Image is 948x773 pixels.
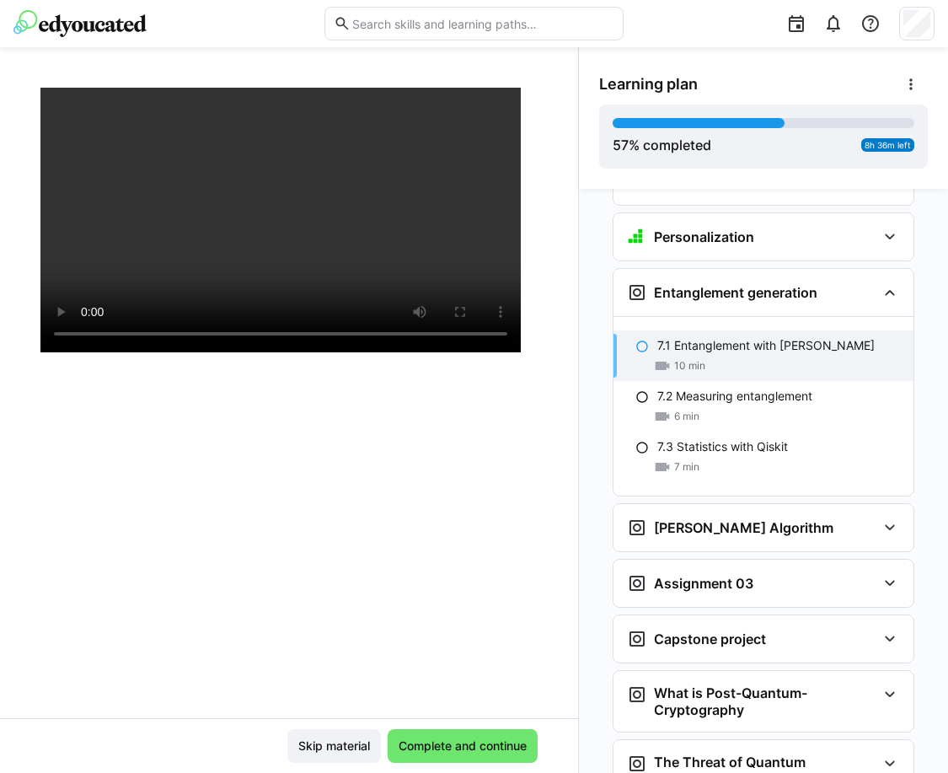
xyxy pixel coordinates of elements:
[657,337,875,354] p: 7.1 Entanglement with [PERSON_NAME]
[654,575,753,592] h3: Assignment 03
[654,519,833,536] h3: [PERSON_NAME] Algorithm
[674,410,699,423] span: 6 min
[674,359,705,373] span: 10 min
[654,284,817,301] h3: Entanglement generation
[296,738,372,754] span: Skip material
[865,140,911,150] span: 8h 36m left
[396,738,529,754] span: Complete and continue
[351,16,614,31] input: Search skills and learning paths…
[613,137,629,153] span: 57
[654,684,876,718] h3: What is Post-Quantum-Cryptography
[657,388,812,405] p: 7.2 Measuring entanglement
[654,631,766,647] h3: Capstone project
[599,75,698,94] span: Learning plan
[613,135,711,155] div: % completed
[654,228,754,245] h3: Personalization
[657,438,788,455] p: 7.3 Statistics with Qiskit
[287,729,381,763] button: Skip material
[388,729,538,763] button: Complete and continue
[674,460,699,474] span: 7 min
